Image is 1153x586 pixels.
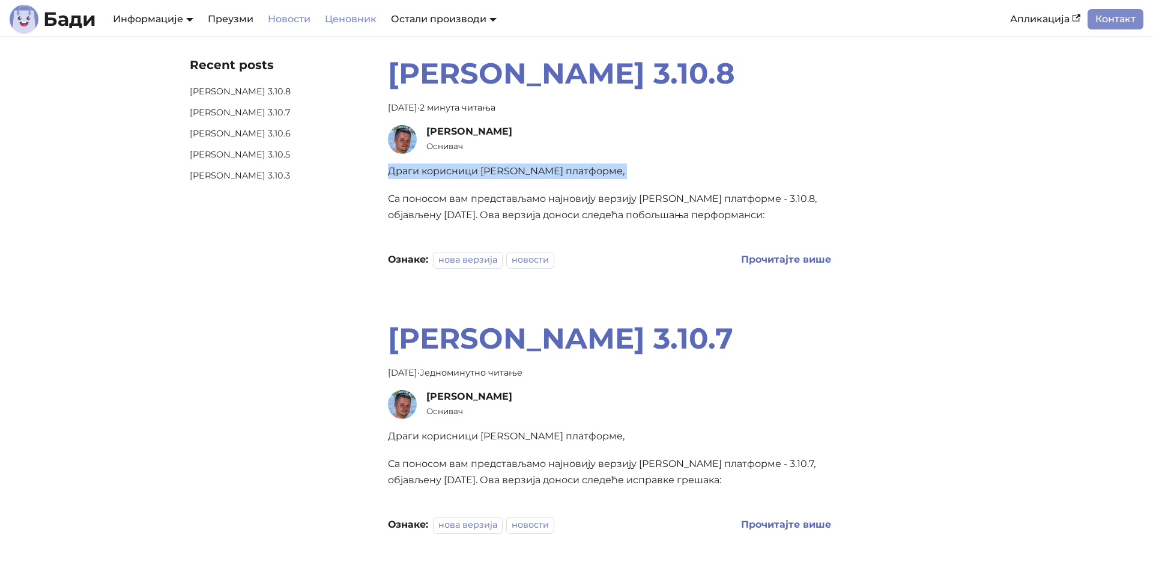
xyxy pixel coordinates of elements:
a: Контакт [1088,9,1143,29]
time: [DATE] [388,102,417,113]
a: новости [506,252,554,269]
div: Recent posts [190,55,369,75]
time: [DATE] [388,367,417,378]
a: [PERSON_NAME] 3.10.3 [190,169,369,183]
a: Информације [113,13,193,25]
b: Бади [43,10,96,29]
a: Read more about Бади 3.10.7 [741,519,831,530]
a: Апликација [1003,9,1088,29]
a: Ценовник [318,9,384,29]
div: · Једноминутно читање [388,366,831,380]
p: Са поносом вам представљамо најновију верзију [PERSON_NAME] платформе - 3.10.8, објављену [DATE].... [388,191,831,223]
a: нова верзија [433,517,503,534]
a: Остали производи [391,13,497,25]
span: [PERSON_NAME] [426,126,512,137]
a: [PERSON_NAME] 3.10.7 [388,321,733,356]
a: [PERSON_NAME] 3.10.8 [388,56,735,91]
a: [PERSON_NAME] 3.10.6 [190,127,369,141]
nav: Недавни постови на блогу [190,55,369,193]
a: [PERSON_NAME] 3.10.7 [190,106,369,120]
a: нова верзија [433,252,503,269]
img: Дејан Велимировић [388,390,417,419]
a: [PERSON_NAME] 3.10.5 [190,148,369,162]
a: ЛогоБади [10,5,96,34]
b: Ознаке: [388,519,428,530]
a: Новости [261,9,318,29]
img: Дејан Велимировић [388,125,417,154]
b: Ознаке: [388,254,428,265]
img: Лого [10,5,38,34]
p: Драги корисници [PERSON_NAME] платформе, [388,429,831,444]
a: Преузми [201,9,261,29]
small: Оснивач [426,140,831,153]
div: · 2 минута читања [388,101,831,115]
p: Са поносом вам представљамо најновију верзију [PERSON_NAME] платформе - 3.10.7, објављену [DATE].... [388,456,831,488]
a: новости [506,517,554,534]
b: Прочитајте више [741,254,831,265]
a: [PERSON_NAME] 3.10.8 [190,85,369,99]
p: Драги корисници [PERSON_NAME] платформе, [388,163,831,179]
small: Оснивач [426,405,831,418]
b: Прочитајте више [741,519,831,530]
a: Read more about Бади 3.10.8 [741,254,831,265]
span: [PERSON_NAME] [426,391,512,402]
